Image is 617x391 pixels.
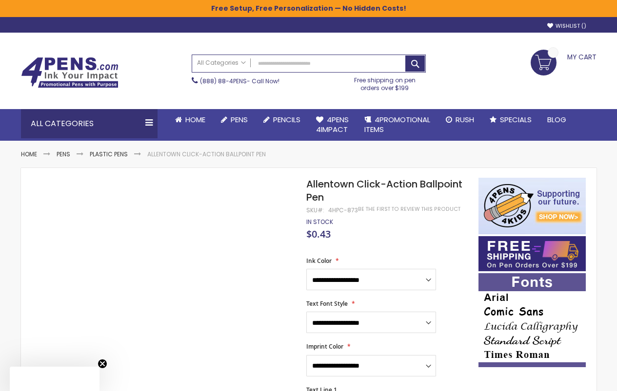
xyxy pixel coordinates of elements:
a: Blog [539,109,574,130]
img: 4Pens Custom Pens and Promotional Products [21,57,119,88]
span: All Categories [197,59,246,67]
a: Home [167,109,213,130]
div: All Categories [21,109,158,138]
span: - Call Now! [200,77,279,85]
span: Pens [231,114,248,125]
span: Text Font Style [306,299,348,308]
span: Pencils [273,114,300,125]
span: Imprint Color [306,342,343,351]
img: font-personalization-examples [478,273,586,367]
span: $0.43 [306,227,331,241]
a: (888) 88-4PENS [200,77,247,85]
button: Close teaser [98,359,107,369]
a: Rush [438,109,482,130]
span: Rush [456,114,474,125]
div: Close teaser [10,367,100,391]
img: Free shipping on orders over $199 [478,236,586,271]
span: 4PROMOTIONAL ITEMS [364,114,430,134]
div: Free shipping on pen orders over $199 [344,73,426,92]
a: 4Pens4impact [308,109,357,141]
a: Specials [482,109,539,130]
strong: SKU [306,206,324,214]
li: Allentown Click-Action Ballpoint Pen [147,150,266,158]
div: Availability [306,218,333,226]
a: Home [21,150,37,158]
span: Ink Color [306,257,332,265]
a: Pencils [256,109,308,130]
span: 4Pens 4impact [316,114,349,134]
a: Pens [213,109,256,130]
a: Plastic Pens [90,150,128,158]
span: Specials [500,114,532,125]
a: 4PROMOTIONALITEMS [357,109,438,141]
a: Wishlist [547,22,586,30]
span: Allentown Click-Action Ballpoint Pen [306,177,462,204]
span: Blog [547,114,566,125]
a: Be the first to review this product [358,205,460,213]
div: 4HPC-873 [328,206,358,214]
img: 4pens 4 kids [478,178,586,234]
span: In stock [306,218,333,226]
span: Home [185,114,205,125]
a: Pens [57,150,70,158]
a: All Categories [192,55,251,71]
